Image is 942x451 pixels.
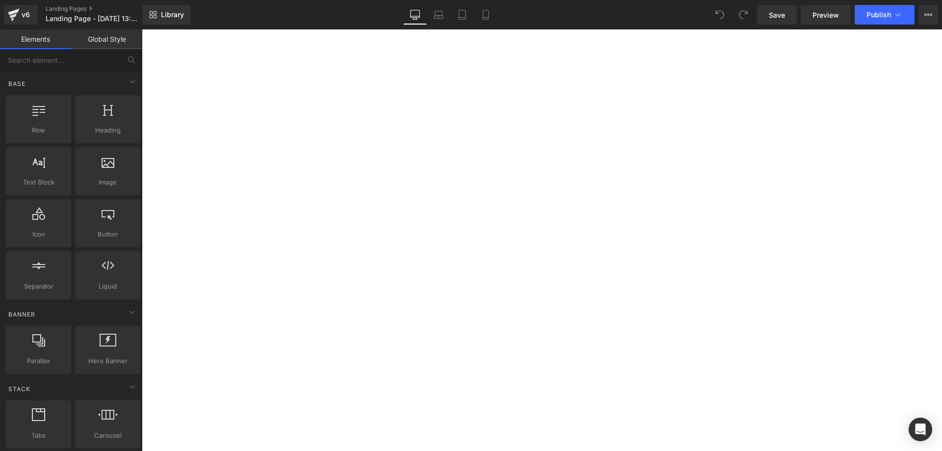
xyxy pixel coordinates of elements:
span: Save [769,10,785,20]
button: Undo [710,5,730,25]
span: Parallax [9,356,68,366]
a: v6 [4,5,38,25]
a: Mobile [474,5,497,25]
span: Library [161,10,184,19]
a: Global Style [71,29,142,49]
span: Base [7,79,26,88]
div: Open Intercom Messenger [909,418,932,441]
span: Heading [78,125,137,135]
span: Row [9,125,68,135]
button: Redo [733,5,753,25]
a: New Library [142,5,191,25]
span: Stack [7,384,31,394]
span: Text Block [9,177,68,187]
span: Carousel [78,430,137,441]
a: Laptop [427,5,450,25]
span: Preview [812,10,839,20]
div: v6 [20,8,32,21]
a: Desktop [403,5,427,25]
span: Icon [9,229,68,239]
span: Image [78,177,137,187]
span: Publish [866,11,891,19]
span: Hero Banner [78,356,137,366]
a: Landing Pages [46,5,158,13]
span: Tabs [9,430,68,441]
a: Tablet [450,5,474,25]
span: Separator [9,281,68,292]
a: Preview [801,5,851,25]
button: More [918,5,938,25]
span: Banner [7,310,36,319]
button: Publish [855,5,915,25]
span: Liquid [78,281,137,292]
span: Landing Page - [DATE] 13:08:42 [46,15,140,23]
span: Button [78,229,137,239]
